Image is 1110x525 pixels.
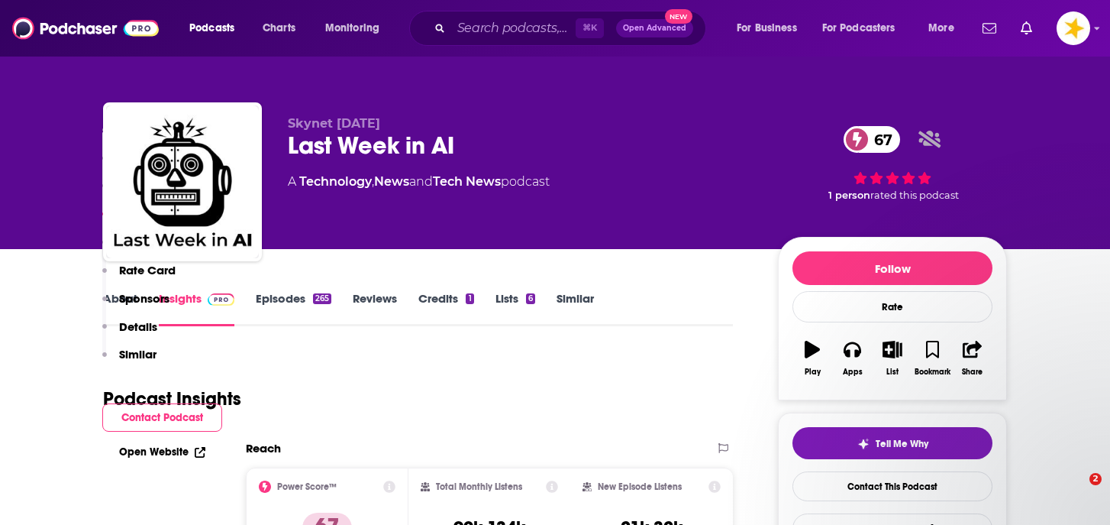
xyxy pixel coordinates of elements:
[1089,473,1102,485] span: 2
[119,446,205,459] a: Open Website
[102,291,169,319] button: Sponsors
[313,293,331,304] div: 265
[315,16,399,41] button: open menu
[436,481,522,492] h2: Total Monthly Listens
[466,293,473,304] div: 1
[976,15,1002,41] a: Show notifications dropdown
[623,24,686,32] span: Open Advanced
[812,16,918,41] button: open menu
[844,126,900,153] a: 67
[119,291,169,306] p: Sponsors
[102,347,156,375] button: Similar
[792,427,992,459] button: tell me why sparkleTell Me Why
[822,18,895,39] span: For Podcasters
[189,18,234,39] span: Podcasts
[288,116,380,131] span: Skynet [DATE]
[433,174,501,189] a: Tech News
[106,105,259,258] img: Last Week in AI
[1058,473,1095,510] iframe: Intercom live chat
[792,331,832,386] button: Play
[792,472,992,501] a: Contact This Podcast
[179,16,254,41] button: open menu
[288,173,550,191] div: A podcast
[928,18,954,39] span: More
[557,291,594,326] a: Similar
[119,319,157,334] p: Details
[325,18,379,39] span: Monitoring
[418,291,473,326] a: Credits1
[263,18,295,39] span: Charts
[792,291,992,322] div: Rate
[526,293,535,304] div: 6
[277,481,337,492] h2: Power Score™
[665,9,692,24] span: New
[495,291,535,326] a: Lists6
[119,347,156,361] p: Similar
[598,481,682,492] h2: New Episode Listens
[299,174,372,189] a: Technology
[726,16,816,41] button: open menu
[372,174,374,189] span: ,
[792,251,992,285] button: Follow
[409,174,433,189] span: and
[424,11,721,46] div: Search podcasts, credits, & more...
[778,116,1007,211] div: 67 1 personrated this podcast
[576,18,604,38] span: ⌘ K
[12,14,159,43] img: Podchaser - Follow, Share and Rate Podcasts
[805,368,821,377] div: Play
[102,319,157,348] button: Details
[253,16,305,41] a: Charts
[918,16,973,41] button: open menu
[616,19,693,37] button: Open AdvancedNew
[1057,11,1090,45] button: Show profile menu
[1057,11,1090,45] span: Logged in as Spreaker_
[102,403,222,432] button: Contact Podcast
[1057,11,1090,45] img: User Profile
[451,16,576,41] input: Search podcasts, credits, & more...
[737,18,797,39] span: For Business
[859,126,900,153] span: 67
[256,291,331,326] a: Episodes265
[374,174,409,189] a: News
[246,441,281,455] h2: Reach
[1015,15,1038,41] a: Show notifications dropdown
[353,291,397,326] a: Reviews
